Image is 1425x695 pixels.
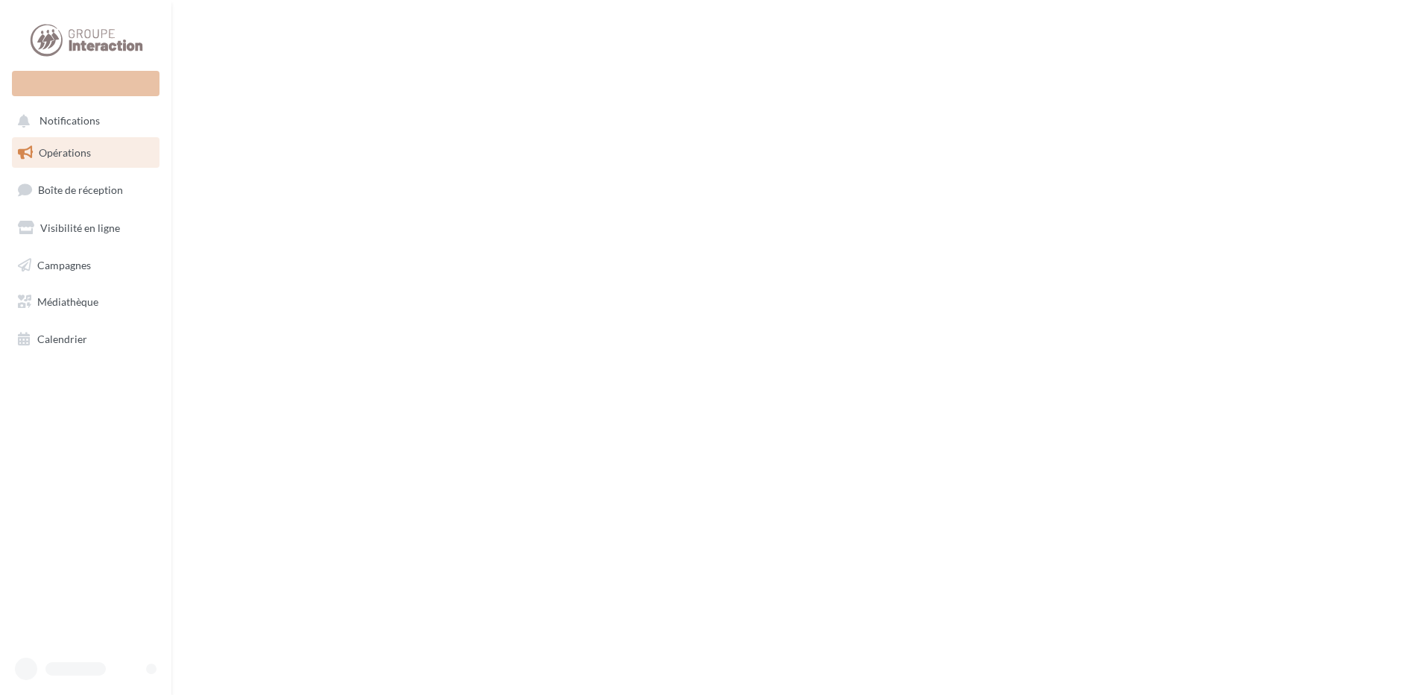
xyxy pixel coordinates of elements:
[9,250,162,281] a: Campagnes
[40,115,100,128] span: Notifications
[40,221,120,234] span: Visibilité en ligne
[37,258,91,271] span: Campagnes
[9,174,162,206] a: Boîte de réception
[39,146,91,159] span: Opérations
[9,324,162,355] a: Calendrier
[9,137,162,169] a: Opérations
[38,183,123,196] span: Boîte de réception
[9,213,162,244] a: Visibilité en ligne
[9,286,162,318] a: Médiathèque
[12,71,159,96] div: Nouvelle campagne
[37,295,98,308] span: Médiathèque
[37,333,87,345] span: Calendrier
